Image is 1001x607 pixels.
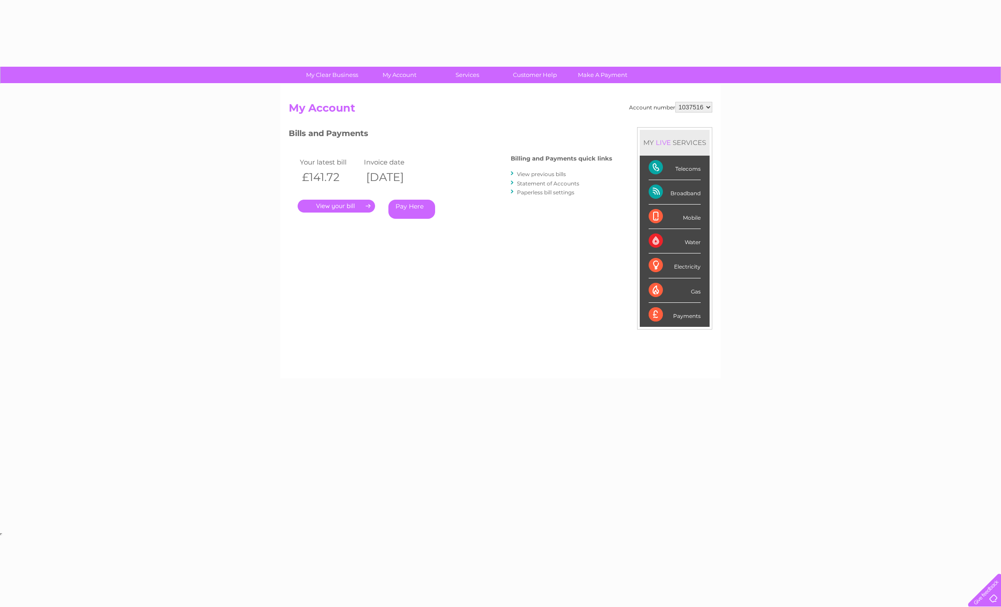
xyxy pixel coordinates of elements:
a: . [298,200,375,213]
a: Paperless bill settings [517,189,574,196]
div: LIVE [654,138,673,147]
div: Account number [629,102,712,113]
th: £141.72 [298,168,362,186]
div: Telecoms [649,156,701,180]
h3: Bills and Payments [289,127,612,143]
div: Gas [649,278,701,303]
div: MY SERVICES [640,130,710,155]
h4: Billing and Payments quick links [511,155,612,162]
a: My Clear Business [295,67,369,83]
div: Water [649,229,701,253]
td: Invoice date [362,156,426,168]
h2: My Account [289,102,712,119]
a: Pay Here [388,200,435,219]
a: My Account [363,67,436,83]
a: View previous bills [517,171,566,177]
div: Mobile [649,205,701,229]
a: Make A Payment [566,67,639,83]
div: Electricity [649,253,701,278]
a: Services [431,67,504,83]
div: Broadband [649,180,701,205]
a: Statement of Accounts [517,180,579,187]
td: Your latest bill [298,156,362,168]
th: [DATE] [362,168,426,186]
div: Payments [649,303,701,327]
a: Customer Help [498,67,572,83]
